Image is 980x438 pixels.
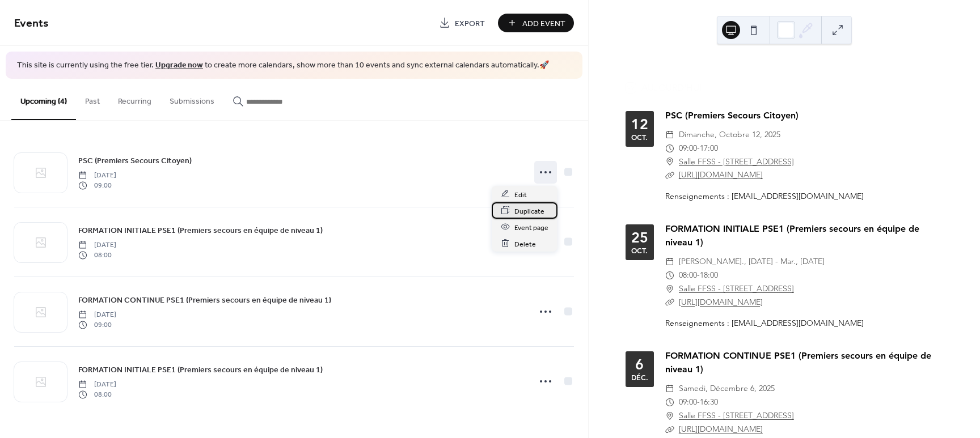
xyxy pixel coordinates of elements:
span: This site is currently using the free tier. to create more calendars, show more than 10 events an... [17,60,549,71]
div: ​ [665,282,674,296]
span: Events [14,12,49,35]
div: ​ [665,396,674,409]
div: 6 [635,358,644,372]
button: Recurring [109,79,160,119]
button: Submissions [160,79,223,119]
a: FORMATION INITIALE PSE1 (Premiers secours en équipe de niveau 1) [665,223,919,248]
button: Upcoming (4) [11,79,76,120]
a: PSC (Premiers Secours Citoyen) [665,110,799,121]
span: [DATE] [78,240,116,250]
span: [DATE] [78,309,116,320]
span: FORMATION CONTINUE PSE1 (Premiers secours en équipe de niveau 1) [78,294,331,306]
span: 16:30 [700,396,718,409]
div: ​ [665,155,674,169]
span: [DATE] [78,379,116,389]
span: Event page [514,222,548,233]
span: [DATE] [78,170,116,180]
span: 09:00 [679,142,697,155]
div: déc. [631,374,648,381]
span: samedi, décembre 6, 2025 [679,382,775,396]
span: Export [455,18,485,29]
div: ​ [665,423,674,436]
a: Export [430,14,493,32]
span: 18:00 [700,269,718,282]
span: Duplicate [514,205,544,217]
div: ​ [665,409,674,423]
button: Past [76,79,109,119]
span: dimanche, octobre 12, 2025 [679,128,780,142]
a: FORMATION CONTINUE PSE1 (Premiers secours en équipe de niveau 1) [665,350,931,375]
span: FORMATION INITIALE PSE1 (Premiers secours en équipe de niveau 1) [78,224,323,236]
span: 08:00 [78,250,116,261]
div: 12 [631,117,648,131]
span: 08:00 [78,390,116,400]
div: oct. [631,247,648,254]
div: ​ [665,142,674,155]
div: 25 [631,231,648,245]
div: ​ [665,255,674,269]
span: PSC (Premiers Secours Citoyen) [78,155,192,167]
div: Renseignements : [EMAIL_ADDRESS][DOMAIN_NAME] [665,317,943,329]
span: 09:00 [78,320,116,330]
div: ​ [665,269,674,282]
a: FORMATION CONTINUE PSE1 (Premiers secours en équipe de niveau 1) [78,294,331,307]
a: FORMATION INITIALE PSE1 (Premiers secours en équipe de niveau 1) [78,363,323,376]
div: ​ [665,168,674,182]
button: Add Event [498,14,574,32]
a: Salle FFSS - [STREET_ADDRESS] [679,155,794,169]
div: oct. [631,134,648,141]
span: Edit [514,189,527,201]
div: ​ [665,382,674,396]
a: FORMATION INITIALE PSE1 (Premiers secours en équipe de niveau 1) [78,224,323,237]
span: 09:00 [679,396,697,409]
a: Salle FFSS - [STREET_ADDRESS] [679,409,794,423]
a: [URL][DOMAIN_NAME] [679,297,763,307]
a: PSC (Premiers Secours Citoyen) [78,154,192,167]
div: ​ [665,296,674,309]
div: ​ [665,128,674,142]
span: - [697,269,700,282]
div: Renseignements : [EMAIL_ADDRESS][DOMAIN_NAME] [665,190,943,202]
span: 08:00 [679,269,697,282]
span: - [697,396,700,409]
span: Add Event [522,18,565,29]
span: - [697,142,700,155]
div: ÉVÉNEMENTS À VENIR [616,61,952,74]
span: 17:00 [700,142,718,155]
a: Salle FFSS - [STREET_ADDRESS] [679,282,794,296]
a: [URL][DOMAIN_NAME] [679,424,763,434]
span: [PERSON_NAME]., [DATE] - mar., [DATE] [679,255,825,269]
span: 09:00 [78,181,116,191]
a: Upgrade now [155,58,203,73]
span: Delete [514,238,536,250]
a: [URL][DOMAIN_NAME] [679,169,763,180]
span: FORMATION INITIALE PSE1 (Premiers secours en équipe de niveau 1) [78,364,323,376]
